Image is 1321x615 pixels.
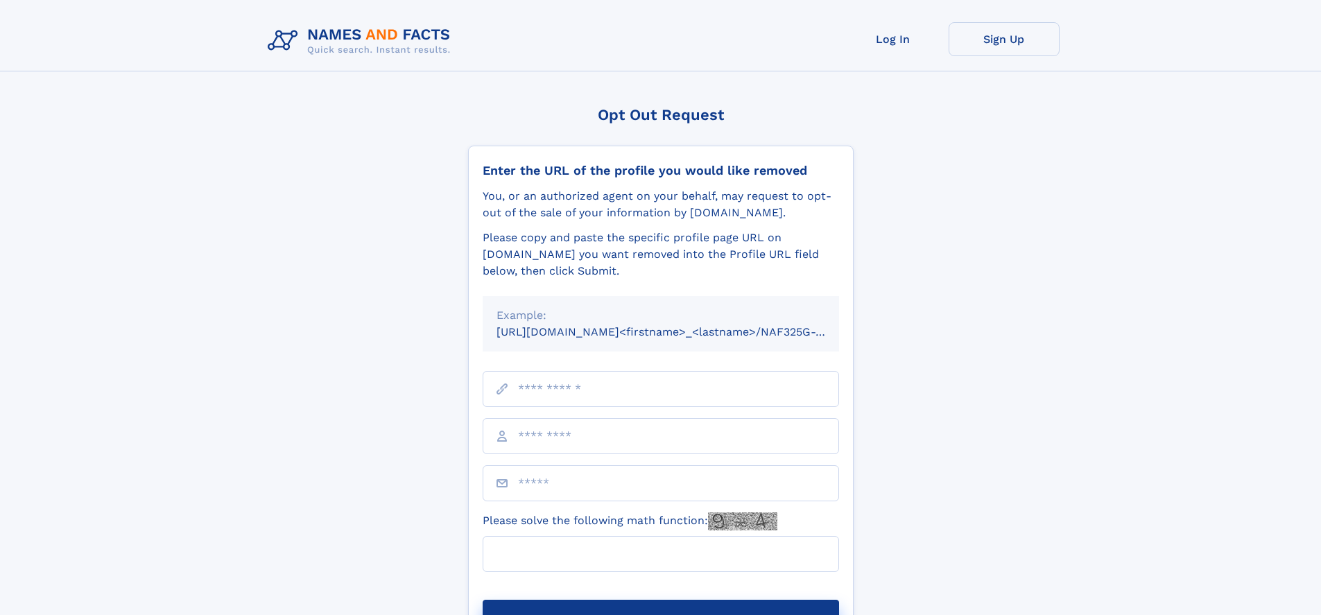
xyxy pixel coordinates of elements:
[483,512,777,530] label: Please solve the following math function:
[483,163,839,178] div: Enter the URL of the profile you would like removed
[468,106,854,123] div: Opt Out Request
[838,22,949,56] a: Log In
[497,325,865,338] small: [URL][DOMAIN_NAME]<firstname>_<lastname>/NAF325G-xxxxxxxx
[483,188,839,221] div: You, or an authorized agent on your behalf, may request to opt-out of the sale of your informatio...
[497,307,825,324] div: Example:
[483,229,839,279] div: Please copy and paste the specific profile page URL on [DOMAIN_NAME] you want removed into the Pr...
[949,22,1060,56] a: Sign Up
[262,22,462,60] img: Logo Names and Facts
